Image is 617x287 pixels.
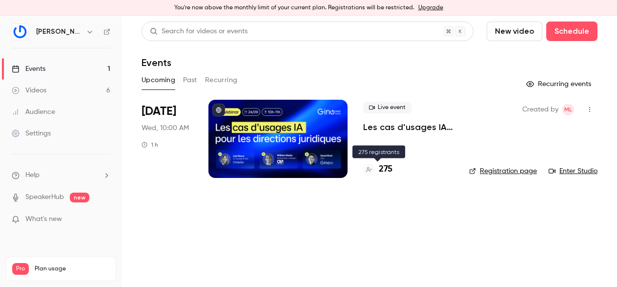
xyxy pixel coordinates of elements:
button: Past [183,72,197,88]
div: Search for videos or events [150,26,247,37]
span: [DATE] [142,104,176,119]
button: Schedule [546,22,597,41]
a: SpeakerHub [25,192,64,202]
div: Videos [12,86,46,95]
span: Pro [12,263,29,275]
span: Created by [522,104,558,115]
h4: 275 [379,163,392,176]
div: Sep 24 Wed, 10:00 AM (Europe/Paris) [142,100,193,178]
span: new [70,193,89,202]
h1: Events [142,57,171,68]
span: ML [564,104,572,115]
span: Live event [363,102,411,113]
h6: [PERSON_NAME] [36,27,82,37]
span: Miriam Lachnit [562,104,574,115]
div: 1 h [142,141,158,149]
button: Recurring [205,72,238,88]
img: Gino LegalTech [12,24,28,40]
a: Enter Studio [549,166,597,176]
button: Recurring events [522,76,597,92]
span: What's new [25,214,62,224]
a: 275 [363,163,392,176]
span: Help [25,170,40,180]
div: Events [12,64,45,74]
a: Upgrade [418,4,443,12]
div: Settings [12,129,51,138]
li: help-dropdown-opener [12,170,110,180]
a: Les cas d’usages IA pour les directions juridiques [363,121,453,133]
a: Registration page [469,166,537,176]
button: New video [487,22,542,41]
span: Wed, 10:00 AM [142,123,189,133]
button: Upcoming [142,72,175,88]
span: Plan usage [35,265,110,273]
div: Audience [12,107,55,117]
